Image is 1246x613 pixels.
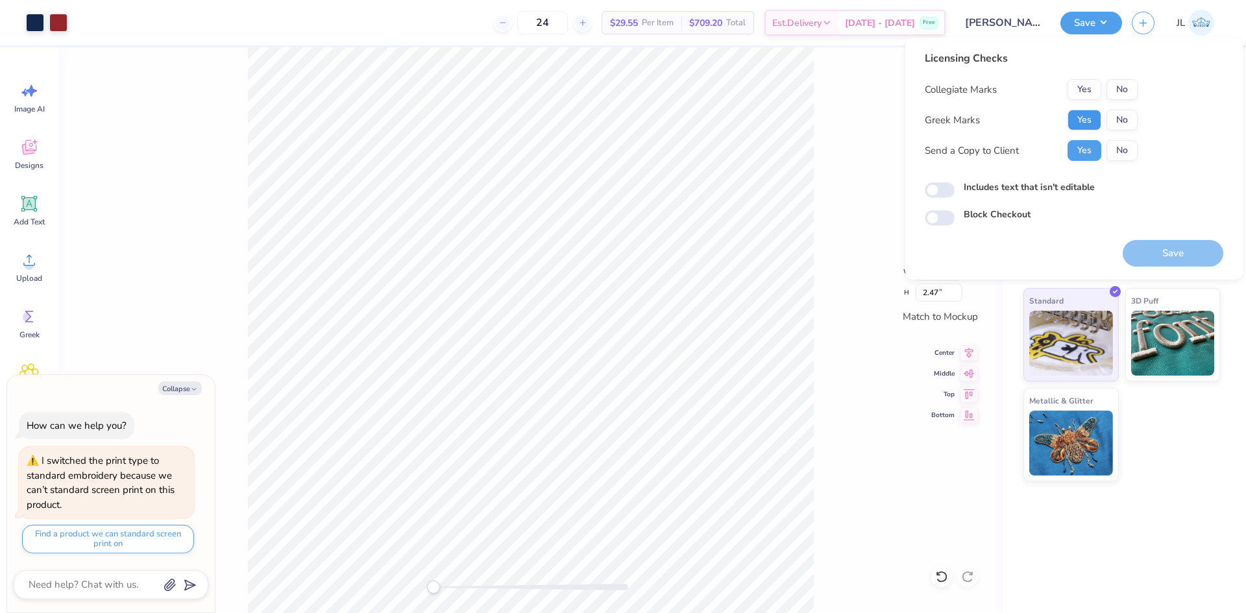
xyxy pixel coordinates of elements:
[15,160,43,171] span: Designs
[1177,16,1185,30] span: JL
[772,16,822,30] span: Est. Delivery
[22,525,194,553] button: Find a product we can standard screen print on
[1106,110,1138,130] button: No
[1029,311,1113,376] img: Standard
[27,419,127,432] div: How can we help you?
[1060,12,1122,34] button: Save
[16,273,42,283] span: Upload
[1068,110,1101,130] button: Yes
[931,410,955,420] span: Bottom
[1029,294,1064,307] span: Standard
[427,581,440,594] div: Accessibility label
[14,104,45,114] span: Image AI
[923,18,935,27] span: Free
[964,180,1095,194] label: Includes text that isn't editable
[27,454,175,511] div: I switched the print type to standard embroidery because we can’t standard screen print on this p...
[1131,294,1158,307] span: 3D Puff
[931,389,955,400] span: Top
[14,217,45,227] span: Add Text
[955,10,1051,36] input: Untitled Design
[1068,140,1101,161] button: Yes
[19,330,40,340] span: Greek
[689,16,722,30] span: $709.20
[517,11,568,34] input: – –
[1171,10,1220,36] a: JL
[925,113,980,128] div: Greek Marks
[1188,10,1214,36] img: Jairo Laqui
[964,208,1031,221] label: Block Checkout
[845,16,915,30] span: [DATE] - [DATE]
[1029,394,1093,407] span: Metallic & Glitter
[925,143,1019,158] div: Send a Copy to Client
[610,16,638,30] span: $29.55
[1106,140,1138,161] button: No
[642,16,674,30] span: Per Item
[931,348,955,358] span: Center
[1106,79,1138,100] button: No
[158,381,202,395] button: Collapse
[1068,79,1101,100] button: Yes
[726,16,746,30] span: Total
[1029,411,1113,475] img: Metallic & Glitter
[925,82,997,97] div: Collegiate Marks
[931,368,955,379] span: Middle
[925,51,1138,66] div: Licensing Checks
[1131,311,1215,376] img: 3D Puff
